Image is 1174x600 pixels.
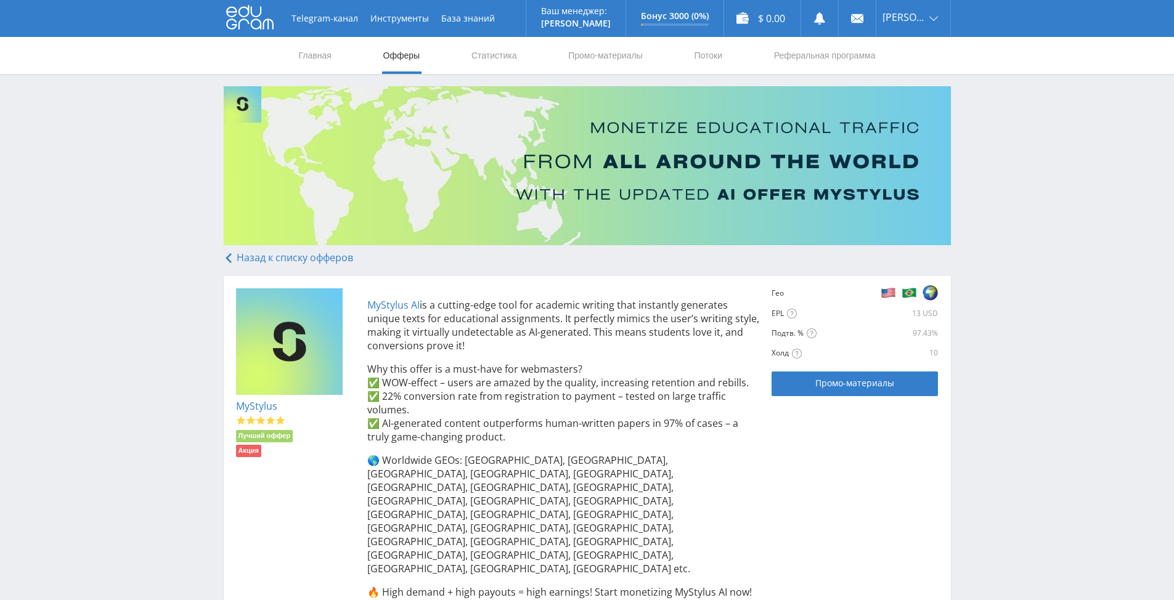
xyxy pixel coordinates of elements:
[224,86,951,245] img: Banner
[367,585,760,599] p: 🔥 High demand + high payouts = high earnings! Start monetizing MyStylus AI now!
[883,12,926,22] span: [PERSON_NAME]
[541,18,611,28] p: [PERSON_NAME]
[772,288,811,298] div: Гео
[367,453,760,575] p: 🌎 Worldwide GEOs: [GEOGRAPHIC_DATA], [GEOGRAPHIC_DATA], [GEOGRAPHIC_DATA], [GEOGRAPHIC_DATA], [GE...
[367,298,760,352] p: is a cutting-edge tool for academic writing that instantly generates unique texts for educational...
[236,399,277,413] a: MyStylus
[567,37,643,74] a: Промо-материалы
[367,362,760,444] p: Why this offer is a must-have for webmasters? ✅ WOW-effect – users are amazed by the quality, inc...
[470,37,518,74] a: Статистика
[236,430,293,442] li: Лучший оффер
[298,37,333,74] a: Главная
[772,328,882,339] div: Подтв. %
[541,6,611,16] p: Ваш менеджер:
[923,285,938,301] img: 8ccb95d6cbc0ca5a259a7000f084d08e.png
[693,37,724,74] a: Потоки
[641,11,709,21] p: Бонус 3000 (0%)
[772,371,938,396] a: Промо-материалы
[236,445,261,457] li: Акция
[902,285,917,301] img: f6d4d8a03f8825964ffc357a2a065abb.png
[367,298,420,312] a: MyStylus AI
[382,37,422,74] a: Офферы
[772,348,882,359] div: Холд
[773,37,877,74] a: Реферальная программа
[884,328,938,338] div: 97.43%
[236,288,343,395] img: e836bfbd110e4da5150580c9a99ecb16.png
[224,251,353,264] a: Назад к списку офферов
[813,309,938,318] div: 13 USD
[815,378,894,388] span: Промо-материалы
[881,285,896,301] img: b2e5cb7c326a8f2fba0c03a72091f869.png
[772,309,811,319] div: EPL
[884,348,938,358] div: 10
